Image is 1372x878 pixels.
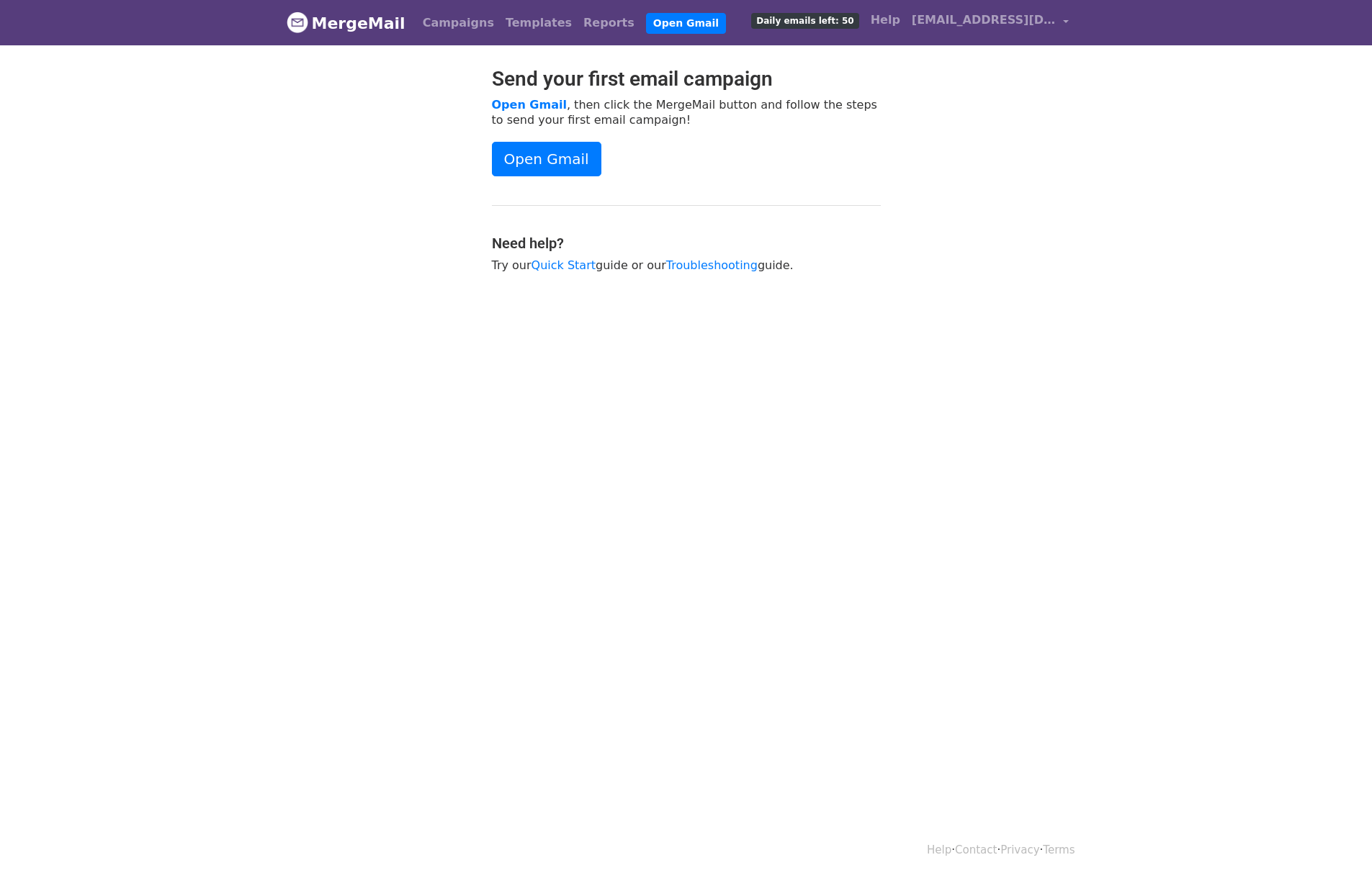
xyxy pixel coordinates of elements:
a: Reports [578,9,640,37]
h2: Send your first email campaign [492,67,881,91]
a: Open Gmail [492,98,567,112]
a: Help [927,843,951,856]
a: Campaigns [417,9,500,37]
span: Daily emails left: 50 [751,13,858,29]
a: Terms [1043,843,1075,856]
img: MergeMail logo [287,12,308,33]
a: Quick Start [532,258,596,272]
a: Templates [500,9,578,37]
a: Help [865,6,906,35]
a: Open Gmail [492,142,601,176]
a: Contact [955,843,997,856]
a: Privacy [1000,843,1039,856]
p: Try our guide or our guide. [492,258,881,273]
a: [EMAIL_ADDRESS][DOMAIN_NAME] [906,6,1075,40]
p: , then click the MergeMail button and follow the steps to send your first email campaign! [492,97,881,127]
span: [EMAIL_ADDRESS][DOMAIN_NAME] [912,12,1056,29]
a: Troubleshooting [666,258,758,272]
a: Daily emails left: 50 [745,6,864,35]
a: Open Gmail [646,13,726,34]
a: MergeMail [287,8,405,38]
h4: Need help? [492,235,881,252]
